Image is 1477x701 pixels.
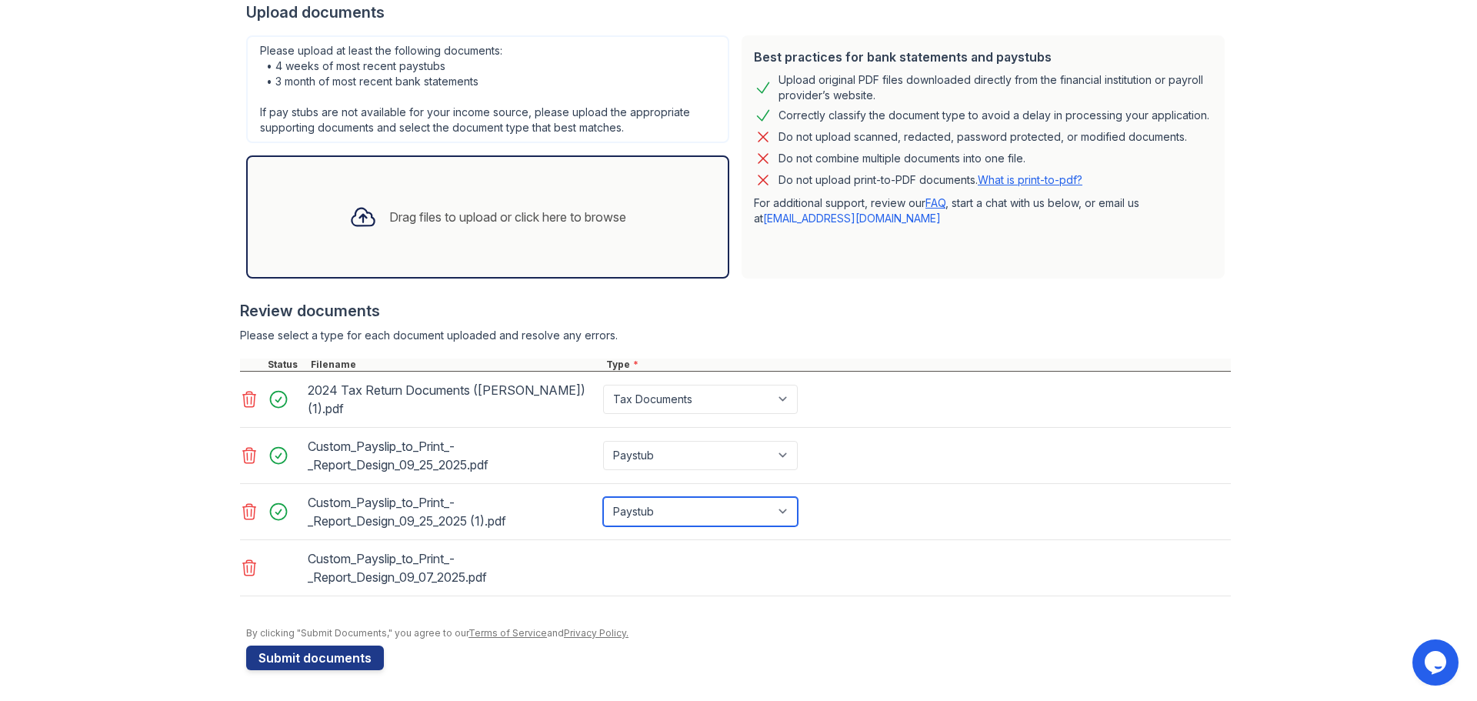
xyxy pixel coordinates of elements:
[246,35,729,143] div: Please upload at least the following documents: • 4 weeks of most recent paystubs • 3 month of mo...
[246,627,1231,639] div: By clicking "Submit Documents," you agree to our and
[240,300,1231,322] div: Review documents
[763,212,941,225] a: [EMAIL_ADDRESS][DOMAIN_NAME]
[308,434,597,477] div: Custom_Payslip_to_Print_-_Report_Design_09_25_2025.pdf
[1412,639,1462,686] iframe: chat widget
[754,48,1212,66] div: Best practices for bank statements and paystubs
[779,172,1082,188] p: Do not upload print-to-PDF documents.
[925,196,945,209] a: FAQ
[308,359,603,371] div: Filename
[308,490,597,533] div: Custom_Payslip_to_Print_-_Report_Design_09_25_2025 (1).pdf
[978,173,1082,186] a: What is print-to-pdf?
[308,546,597,589] div: Custom_Payslip_to_Print_-_Report_Design_09_07_2025.pdf
[265,359,308,371] div: Status
[246,2,1231,23] div: Upload documents
[603,359,1231,371] div: Type
[564,627,628,639] a: Privacy Policy.
[468,627,547,639] a: Terms of Service
[308,378,597,421] div: 2024 Tax Return Documents ([PERSON_NAME]) (1).pdf
[779,72,1212,103] div: Upload original PDF files downloaded directly from the financial institution or payroll provider’...
[240,328,1231,343] div: Please select a type for each document uploaded and resolve any errors.
[389,208,626,226] div: Drag files to upload or click here to browse
[246,646,384,670] button: Submit documents
[779,128,1187,146] div: Do not upload scanned, redacted, password protected, or modified documents.
[754,195,1212,226] p: For additional support, review our , start a chat with us below, or email us at
[779,149,1025,168] div: Do not combine multiple documents into one file.
[779,106,1209,125] div: Correctly classify the document type to avoid a delay in processing your application.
